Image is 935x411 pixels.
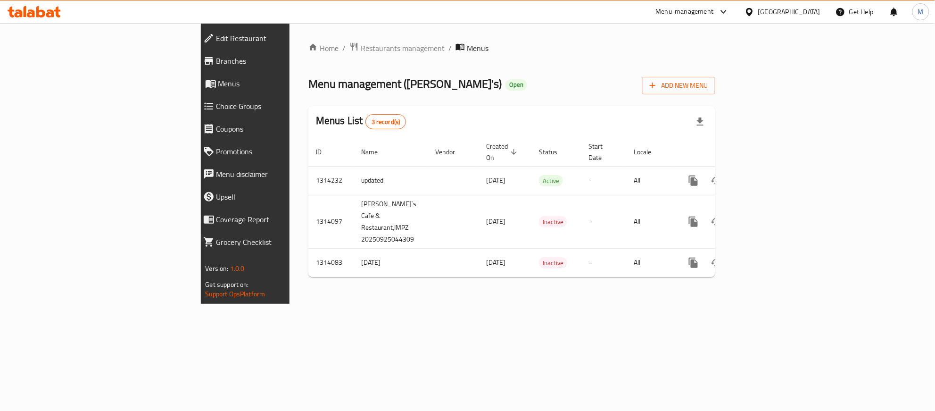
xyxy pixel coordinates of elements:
[365,114,406,129] div: Total records count
[918,7,924,17] span: M
[705,210,728,233] button: Change Status
[435,146,467,158] span: Vendor
[366,117,406,126] span: 3 record(s)
[349,42,445,54] a: Restaurants management
[196,208,357,231] a: Coverage Report
[206,278,249,291] span: Get support on:
[216,123,349,134] span: Coupons
[216,214,349,225] span: Coverage Report
[682,252,705,274] button: more
[486,141,520,163] span: Created On
[634,146,663,158] span: Locale
[539,217,567,227] span: Inactive
[539,216,567,227] div: Inactive
[626,166,675,195] td: All
[588,141,615,163] span: Start Date
[216,236,349,248] span: Grocery Checklist
[196,117,357,140] a: Coupons
[486,256,505,268] span: [DATE]
[196,95,357,117] a: Choice Groups
[581,195,626,248] td: -
[316,146,334,158] span: ID
[448,42,452,54] li: /
[486,174,505,186] span: [DATE]
[486,215,505,227] span: [DATE]
[642,77,715,94] button: Add New Menu
[675,138,780,167] th: Actions
[216,168,349,180] span: Menu disclaimer
[682,210,705,233] button: more
[196,185,357,208] a: Upsell
[196,231,357,253] a: Grocery Checklist
[308,42,715,54] nav: breadcrumb
[705,252,728,274] button: Change Status
[216,55,349,67] span: Branches
[196,163,357,185] a: Menu disclaimer
[216,146,349,157] span: Promotions
[650,80,708,92] span: Add New Menu
[581,166,626,195] td: -
[230,262,245,275] span: 1.0.0
[505,79,527,91] div: Open
[361,146,390,158] span: Name
[361,42,445,54] span: Restaurants management
[626,195,675,248] td: All
[308,138,780,277] table: enhanced table
[206,262,229,275] span: Version:
[196,140,357,163] a: Promotions
[354,166,428,195] td: updated
[196,27,357,50] a: Edit Restaurant
[539,258,567,268] span: Inactive
[354,195,428,248] td: [PERSON_NAME]`s Cafe & Restaurant,IMPZ 20250925044309
[206,288,265,300] a: Support.OpsPlatform
[216,33,349,44] span: Edit Restaurant
[539,257,567,268] div: Inactive
[354,248,428,277] td: [DATE]
[308,73,502,94] span: Menu management ( [PERSON_NAME]'s )
[196,72,357,95] a: Menus
[539,176,563,186] span: Active
[467,42,488,54] span: Menus
[656,6,714,17] div: Menu-management
[505,81,527,89] span: Open
[682,169,705,192] button: more
[216,101,349,112] span: Choice Groups
[539,146,570,158] span: Status
[316,114,406,129] h2: Menus List
[705,169,728,192] button: Change Status
[626,248,675,277] td: All
[689,110,712,133] div: Export file
[216,191,349,202] span: Upsell
[196,50,357,72] a: Branches
[218,78,349,89] span: Menus
[758,7,820,17] div: [GEOGRAPHIC_DATA]
[581,248,626,277] td: -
